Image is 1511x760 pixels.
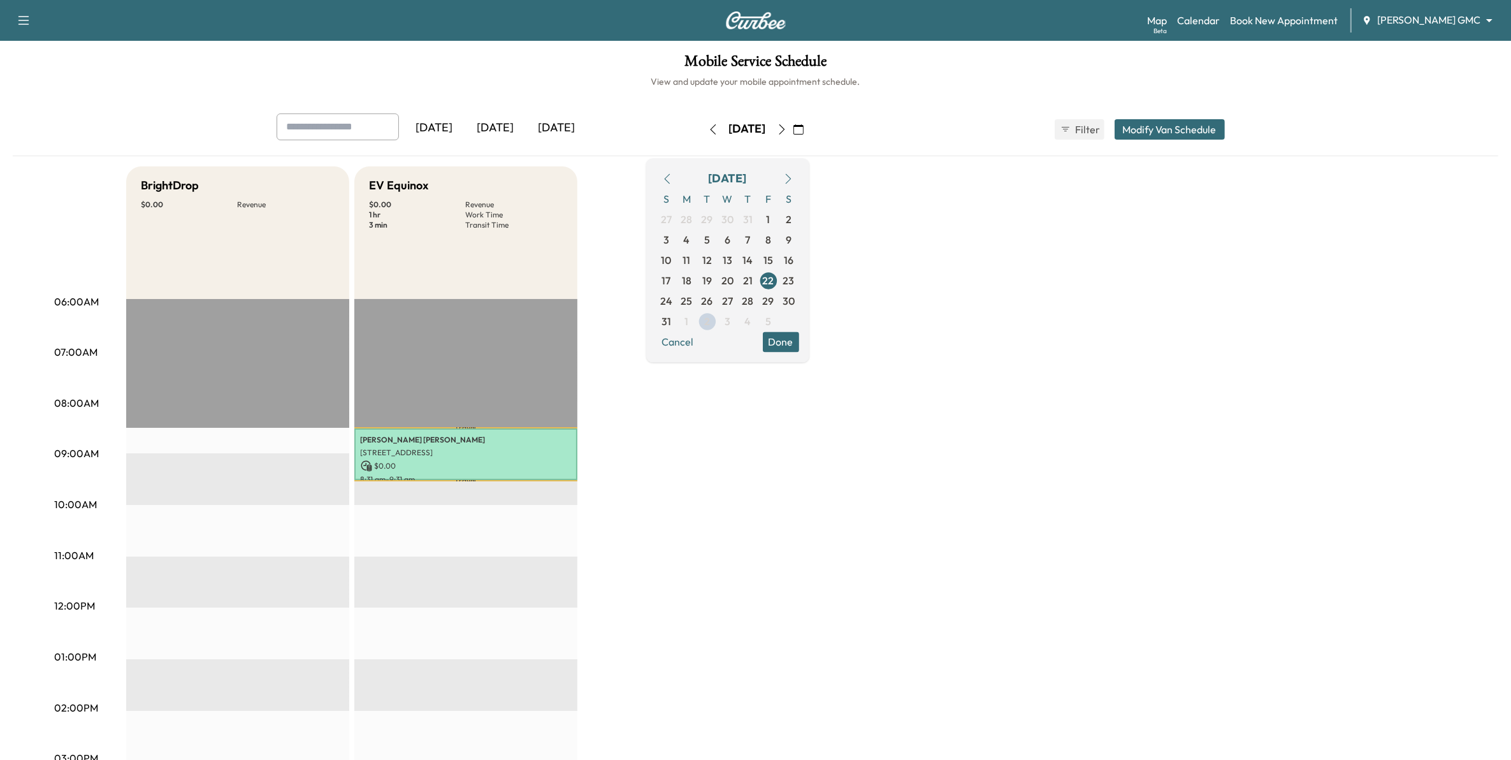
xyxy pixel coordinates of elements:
span: 10 [662,252,672,268]
p: 07:00AM [55,344,98,360]
p: Revenue [466,200,562,210]
span: S [656,189,677,209]
p: 02:00PM [55,700,99,715]
span: T [697,189,718,209]
a: MapBeta [1147,13,1167,28]
h5: BrightDrop [141,177,199,194]
span: 4 [745,314,751,329]
span: 24 [660,293,672,309]
span: 11 [683,252,691,268]
button: Cancel [656,332,700,352]
p: 8:31 am - 9:31 am [361,474,571,485]
p: [STREET_ADDRESS] [361,448,571,458]
span: 23 [783,273,795,288]
span: 2 [704,314,710,329]
span: 2 [786,212,792,227]
div: [DATE] [729,121,766,137]
span: 14 [743,252,753,268]
button: Done [763,332,799,352]
span: 29 [763,293,774,309]
div: [DATE] [404,113,465,143]
span: T [738,189,758,209]
img: Curbee Logo [725,11,786,29]
span: 4 [684,232,690,247]
p: 1 hr [370,210,466,220]
span: 16 [784,252,793,268]
p: 01:00PM [55,649,97,664]
span: 26 [702,293,713,309]
span: 8 [765,232,771,247]
span: 20 [721,273,734,288]
h1: Mobile Service Schedule [13,54,1498,75]
span: 13 [723,252,732,268]
button: Filter [1055,119,1104,140]
p: $ 0.00 [370,200,466,210]
span: 1 [685,314,689,329]
p: 06:00AM [55,294,99,309]
span: 3 [725,314,730,329]
p: 3 min [370,220,466,230]
span: 15 [763,252,773,268]
a: Calendar [1177,13,1220,28]
div: Beta [1153,26,1167,36]
span: 17 [662,273,671,288]
span: 19 [702,273,712,288]
span: 21 [743,273,753,288]
p: 10:00AM [55,497,98,512]
p: 09:00AM [55,446,99,461]
span: 12 [702,252,712,268]
p: $ 0.00 [141,200,238,210]
p: Travel [354,427,577,428]
span: 30 [721,212,734,227]
span: 27 [661,212,672,227]
span: 29 [702,212,713,227]
p: Revenue [238,200,334,210]
span: S [779,189,799,209]
span: 28 [742,293,754,309]
span: W [718,189,738,209]
p: 08:00AM [55,395,99,411]
p: $ 0.00 [361,460,571,472]
div: [DATE] [709,170,747,187]
p: 11:00AM [55,548,94,563]
span: 3 [663,232,669,247]
p: Transit Time [466,220,562,230]
p: Travel [354,480,577,482]
span: 6 [725,232,730,247]
span: M [677,189,697,209]
span: 27 [722,293,733,309]
span: F [758,189,779,209]
span: 18 [682,273,691,288]
span: 31 [662,314,671,329]
span: 5 [704,232,710,247]
a: Book New Appointment [1230,13,1338,28]
span: 22 [763,273,774,288]
button: Modify Van Schedule [1115,119,1225,140]
div: [DATE] [465,113,526,143]
p: [PERSON_NAME] [PERSON_NAME] [361,435,571,445]
span: 1 [767,212,770,227]
span: [PERSON_NAME] GMC [1377,13,1480,27]
h5: EV Equinox [370,177,429,194]
span: 25 [681,293,693,309]
span: 9 [786,232,792,247]
p: Work Time [466,210,562,220]
span: 7 [746,232,751,247]
span: 5 [765,314,771,329]
span: 31 [743,212,753,227]
h6: View and update your mobile appointment schedule. [13,75,1498,88]
div: [DATE] [526,113,588,143]
span: 28 [681,212,693,227]
span: 30 [783,293,795,309]
span: Filter [1076,122,1099,137]
p: 12:00PM [55,598,96,613]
